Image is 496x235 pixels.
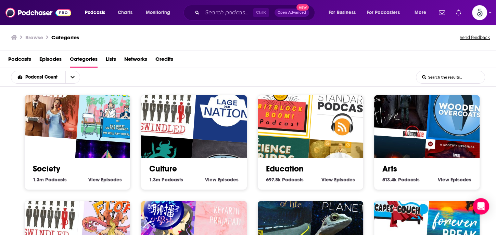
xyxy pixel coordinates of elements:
[218,177,239,183] span: Episodes
[193,76,260,143] img: Lage der Nation - der Politik-Podcast aus Berlin
[11,71,91,84] h2: Choose List sort
[246,72,314,139] img: The BitBlockBoom Bitcoin Podcast
[382,177,420,183] a: 513.4k Arts Podcasts
[124,54,147,68] a: Networks
[190,5,321,20] div: Search podcasts, credits, & more...
[149,177,160,183] span: 1.3m
[25,75,60,80] span: Podcast Count
[8,54,31,68] a: Podcasts
[80,7,114,18] button: open menu
[205,177,239,183] a: View Culture Episodes
[11,75,65,80] button: open menu
[282,177,304,183] span: Podcasts
[5,6,71,19] img: Podchaser - Follow, Share and Rate Podcasts
[33,177,44,183] span: 1.3m
[266,177,304,183] a: 697.8k Education Podcasts
[205,177,216,183] span: View
[88,177,122,183] a: View Society Episodes
[472,5,487,20] button: Show profile menu
[382,177,397,183] span: 513.4k
[149,164,177,174] a: Culture
[334,177,355,183] span: Episodes
[13,72,81,139] img: Your Mom & Dad
[415,8,426,17] span: More
[45,177,67,183] span: Podcasts
[25,34,43,41] h3: Browse
[113,7,137,18] a: Charts
[436,7,448,18] a: Show notifications dropdown
[266,177,281,183] span: 697.8k
[85,8,105,17] span: Podcasts
[88,177,100,183] span: View
[77,76,144,143] img: Podcast But Outside
[253,8,269,17] span: Ctrl K
[453,7,464,18] a: Show notifications dropdown
[438,177,471,183] a: View Arts Episodes
[473,198,489,215] div: Open Intercom Messenger
[450,177,471,183] span: Episodes
[329,8,356,17] span: For Business
[278,11,306,14] span: Open Advanced
[51,34,79,41] a: Categories
[296,4,309,11] span: New
[275,9,309,17] button: Open AdvancedNew
[472,5,487,20] img: User Profile
[324,7,364,18] button: open menu
[382,164,397,174] a: Arts
[106,54,116,68] a: Lists
[398,177,420,183] span: Podcasts
[410,7,435,18] button: open menu
[367,8,400,17] span: For Podcasters
[363,72,430,139] img: We're Alive
[458,33,492,42] button: Send feedback
[363,7,410,18] button: open menu
[472,5,487,20] span: Logged in as Spiral5-G2
[162,177,183,183] span: Podcasts
[155,54,173,68] a: Credits
[70,54,98,68] a: Categories
[65,71,80,83] button: open menu
[309,76,377,143] img: The Bitcoin Standard Podcast
[426,76,493,143] img: Wooden Overcoats
[141,7,179,18] button: open menu
[33,164,60,174] a: Society
[438,177,449,183] span: View
[101,177,122,183] span: Episodes
[202,7,253,18] input: Search podcasts, credits, & more...
[321,177,333,183] span: View
[118,8,132,17] span: Charts
[130,72,197,139] img: Swindled
[149,177,183,183] a: 1.3m Culture Podcasts
[39,54,62,68] a: Episodes
[33,177,67,183] a: 1.3m Society Podcasts
[266,164,304,174] a: Education
[321,177,355,183] a: View Education Episodes
[146,8,170,17] span: Monitoring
